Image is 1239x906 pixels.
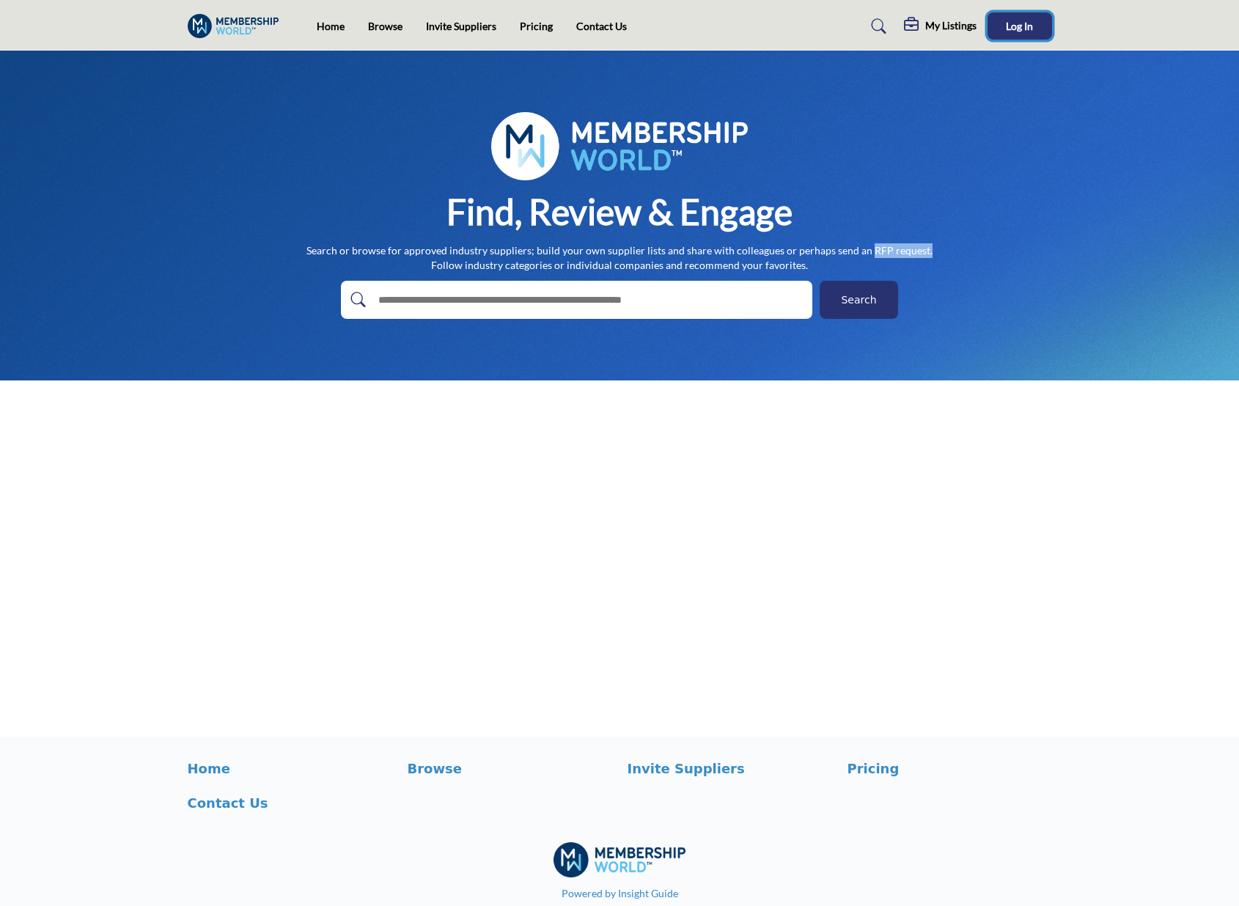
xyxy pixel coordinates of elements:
[781,292,806,307] span: Search by Voice
[820,281,898,319] button: Search
[306,243,933,272] p: Search or browse for approved industry suppliers; build your own supplier lists and share with co...
[408,759,612,778] a: Browse
[368,20,402,32] a: Browse
[520,20,553,32] a: Pricing
[188,759,392,778] a: Home
[554,842,685,877] img: No Site Logo
[841,292,876,308] span: Search
[988,12,1052,40] button: Log In
[317,20,345,32] a: Home
[848,759,1052,778] a: Pricing
[188,793,392,813] a: Contact Us
[628,759,832,778] a: Invite Suppliers
[857,15,896,38] a: Search
[1006,20,1033,32] span: Log In
[426,20,496,32] a: Invite Suppliers
[491,112,748,180] img: image
[904,18,977,35] div: My Listings
[925,19,977,32] h5: My Listings
[188,14,287,38] img: Site Logo
[446,189,793,235] h1: Find, Review & Engage
[576,20,627,32] a: Contact Us
[562,887,678,899] a: Powered by Insight Guide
